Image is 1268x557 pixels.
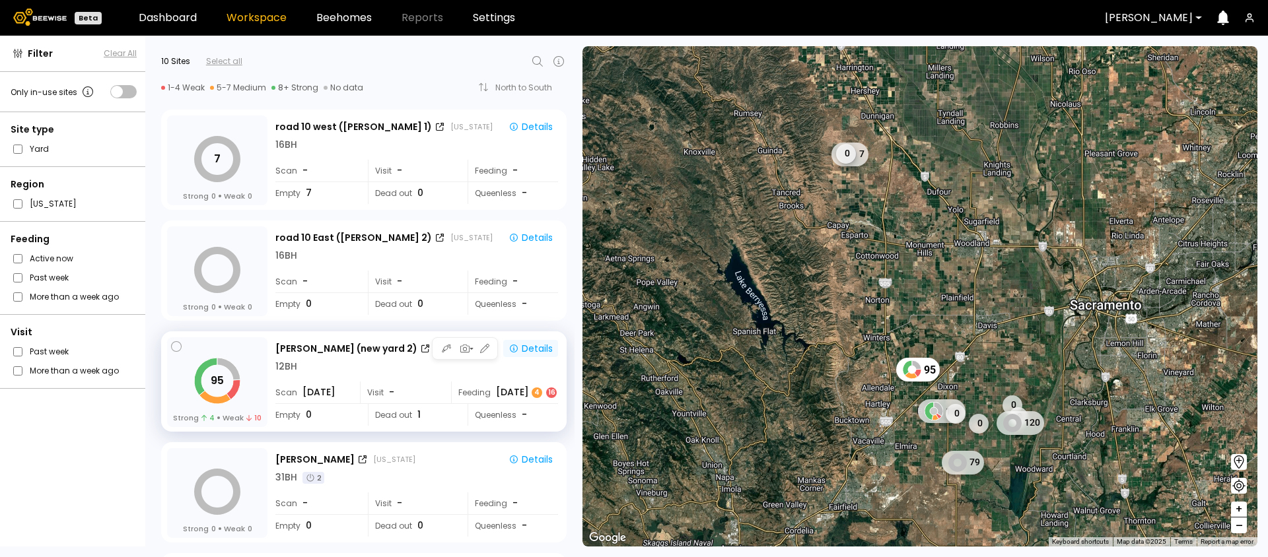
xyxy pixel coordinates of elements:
[495,84,561,92] div: North to South
[211,191,216,201] span: 0
[368,293,458,315] div: Dead out
[302,164,308,178] span: -
[450,232,493,243] div: [US_STATE]
[522,519,527,533] span: -
[969,414,989,434] div: 0
[512,164,519,178] div: -
[248,302,252,312] span: 0
[368,160,458,181] div: Visit
[468,271,558,292] div: Feeding
[1236,517,1243,534] span: –
[586,529,629,546] a: Open this area in Google Maps (opens a new window)
[468,515,558,537] div: Queenless
[1052,537,1109,546] button: Keyboard shortcuts
[275,453,355,467] div: [PERSON_NAME]
[451,381,558,403] div: Feeding
[11,84,96,100] div: Only in-use sites
[13,9,67,26] img: Beewise logo
[275,471,297,484] div: 31 BH
[210,82,266,93] div: 5-7 Medium
[139,13,197,23] a: Dashboard
[227,13,287,23] a: Workspace
[183,523,252,534] div: Strong Weak
[522,186,527,200] span: -
[522,297,527,311] span: -
[503,451,558,468] button: Details
[183,302,252,312] div: Strong Weak
[75,12,102,24] div: Beta
[509,232,553,244] div: Details
[417,186,423,200] span: 0
[397,275,402,288] span: -
[306,297,312,311] span: 0
[214,151,221,166] tspan: 7
[246,412,262,423] span: 10
[275,342,417,356] div: [PERSON_NAME] (new yard 2)
[306,519,312,533] span: 0
[368,404,458,426] div: Dead out
[104,48,137,59] button: Clear All
[183,191,252,201] div: Strong Weak
[1231,517,1247,533] button: –
[161,55,190,67] div: 10 Sites
[468,182,558,204] div: Queenless
[389,385,394,399] span: -
[532,387,542,398] div: 4
[586,529,629,546] img: Google
[1117,538,1166,545] span: Map data ©2025
[11,232,137,246] div: Feeding
[1003,395,1022,415] div: 0
[1235,501,1243,517] span: +
[522,408,527,422] span: -
[30,364,119,377] label: More than a week ago
[397,164,402,178] span: -
[275,404,359,426] div: Empty
[248,191,252,201] span: 0
[509,343,553,354] div: Details
[368,271,458,292] div: Visit
[946,404,966,424] div: 0
[1174,538,1193,545] a: Terms (opens in new tab)
[271,82,318,93] div: 8+ Strong
[402,13,443,23] span: Reports
[11,325,137,339] div: Visit
[918,399,966,423] div: 115
[30,344,69,358] label: Past week
[831,143,868,166] div: 7
[397,496,402,510] span: -
[1231,502,1247,517] button: +
[546,387,557,398] div: 16
[512,275,519,288] div: -
[161,82,205,93] div: 1-4 Weak
[468,404,558,426] div: Queenless
[248,523,252,534] span: 0
[30,251,73,265] label: Active now
[836,144,856,164] div: 0
[30,142,49,156] label: Yard
[1008,407,1028,427] div: 0
[30,290,119,304] label: More than a week ago
[302,472,324,484] div: 2
[206,55,242,67] div: Select all
[275,249,297,263] div: 16 BH
[368,182,458,204] div: Dead out
[201,412,215,423] span: 4
[496,385,558,399] div: [DATE]
[302,275,308,288] span: -
[275,293,359,315] div: Empty
[316,13,372,23] a: Beehomes
[473,13,515,23] a: Settings
[30,271,69,284] label: Past week
[275,138,297,152] div: 16 BH
[306,186,312,200] span: 7
[211,523,216,534] span: 0
[275,492,359,514] div: Scan
[503,340,558,357] button: Details
[997,411,1044,435] div: 120
[417,519,423,533] span: 0
[324,82,363,93] div: No data
[211,373,224,388] tspan: 95
[509,121,553,133] div: Details
[468,160,558,181] div: Feeding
